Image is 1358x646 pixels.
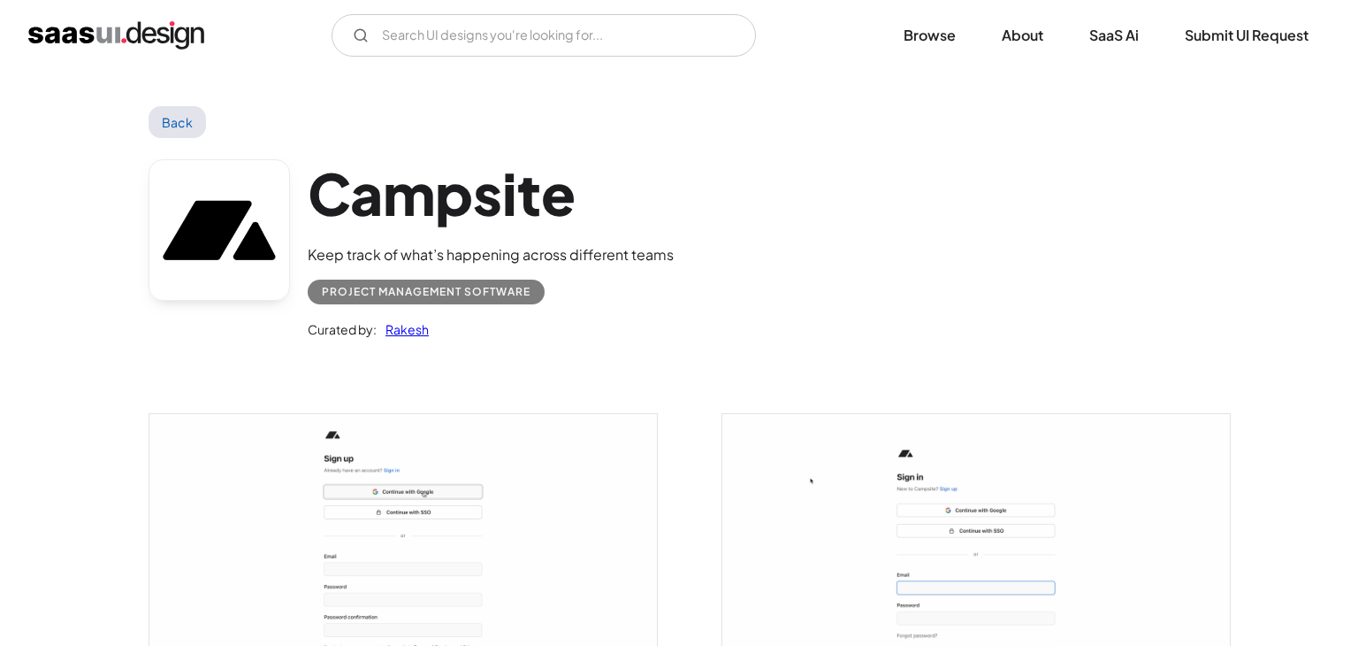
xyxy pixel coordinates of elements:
[308,159,674,227] h1: Campsite
[377,319,429,340] a: Rakesh
[332,14,756,57] input: Search UI designs you're looking for...
[1163,16,1330,55] a: Submit UI Request
[308,244,674,265] div: Keep track of what’s happening across different teams
[1068,16,1160,55] a: SaaS Ai
[308,319,377,340] div: Curated by:
[322,281,530,303] div: Project Management Software
[882,16,977,55] a: Browse
[149,106,206,138] a: Back
[980,16,1064,55] a: About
